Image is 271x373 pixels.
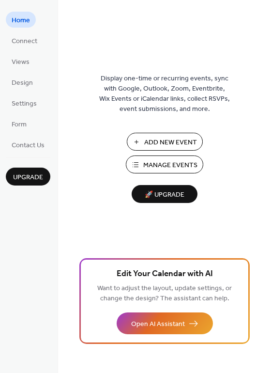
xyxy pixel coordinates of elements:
[12,36,37,47] span: Connect
[117,267,213,281] span: Edit Your Calendar with AI
[13,172,43,183] span: Upgrade
[12,140,45,151] span: Contact Us
[12,78,33,88] span: Design
[6,95,43,111] a: Settings
[12,16,30,26] span: Home
[6,12,36,28] a: Home
[6,116,32,132] a: Form
[126,155,203,173] button: Manage Events
[127,133,203,151] button: Add New Event
[6,32,43,48] a: Connect
[137,188,192,202] span: 🚀 Upgrade
[117,312,213,334] button: Open AI Assistant
[97,282,232,305] span: Want to adjust the layout, update settings, or change the design? The assistant can help.
[12,57,30,67] span: Views
[131,319,185,329] span: Open AI Assistant
[143,160,197,171] span: Manage Events
[99,74,230,114] span: Display one-time or recurring events, sync with Google, Outlook, Zoom, Eventbrite, Wix Events or ...
[6,137,50,153] a: Contact Us
[6,53,35,69] a: Views
[12,99,37,109] span: Settings
[12,120,27,130] span: Form
[6,168,50,186] button: Upgrade
[6,74,39,90] a: Design
[132,185,197,203] button: 🚀 Upgrade
[144,138,197,148] span: Add New Event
